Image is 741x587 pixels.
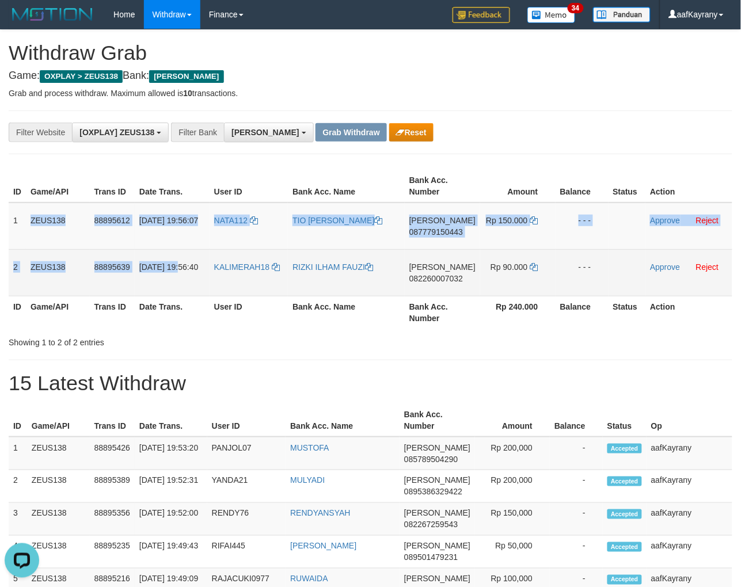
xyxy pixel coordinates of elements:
[9,470,27,503] td: 2
[27,503,90,536] td: ZEUS138
[486,216,527,225] span: Rp 150.000
[9,123,72,142] div: Filter Website
[9,437,27,470] td: 1
[550,437,603,470] td: -
[645,170,732,203] th: Action
[475,470,550,503] td: Rp 200,000
[556,249,609,296] td: - - -
[404,574,470,584] span: [PERSON_NAME]
[94,262,130,272] span: 88895639
[9,87,732,99] p: Grab and process withdraw. Maximum allowed is transactions.
[5,5,39,39] button: Open LiveChat chat widget
[556,170,609,203] th: Balance
[90,296,135,329] th: Trans ID
[404,509,470,518] span: [PERSON_NAME]
[550,503,603,536] td: -
[475,437,550,470] td: Rp 200,000
[26,296,90,329] th: Game/API
[405,296,480,329] th: Bank Acc. Number
[530,216,538,225] a: Copy 150000 to clipboard
[149,70,223,83] span: [PERSON_NAME]
[135,503,207,536] td: [DATE] 19:52:00
[288,170,405,203] th: Bank Acc. Name
[568,3,583,13] span: 34
[171,123,224,142] div: Filter Bank
[404,443,470,452] span: [PERSON_NAME]
[210,296,288,329] th: User ID
[9,6,96,23] img: MOTION_logo.png
[607,575,642,585] span: Accepted
[40,70,123,83] span: OXPLAY > ZEUS138
[550,470,603,503] td: -
[475,536,550,569] td: Rp 50,000
[90,404,135,437] th: Trans ID
[286,404,400,437] th: Bank Acc. Name
[94,216,130,225] span: 88895612
[9,70,732,82] h4: Game: Bank:
[90,503,135,536] td: 88895356
[556,296,609,329] th: Balance
[404,553,458,562] span: Copy 089501479231 to clipboard
[650,262,680,272] a: Approve
[288,296,405,329] th: Bank Acc. Name
[207,470,286,503] td: YANDA21
[72,123,169,142] button: [OXPLAY] ZEUS138
[696,262,719,272] a: Reject
[207,437,286,470] td: PANJOL07
[527,7,576,23] img: Button%20Memo.svg
[290,509,351,518] a: RENDYANSYAH
[409,274,463,283] span: Copy 082260007032 to clipboard
[79,128,154,137] span: [OXPLAY] ZEUS138
[609,170,646,203] th: Status
[409,262,476,272] span: [PERSON_NAME]
[207,503,286,536] td: RENDY76
[9,404,27,437] th: ID
[27,404,90,437] th: Game/API
[27,470,90,503] td: ZEUS138
[480,170,556,203] th: Amount
[139,216,198,225] span: [DATE] 19:56:07
[491,262,528,272] span: Rp 90.000
[27,437,90,470] td: ZEUS138
[609,296,646,329] th: Status
[135,296,210,329] th: Date Trans.
[9,536,27,569] td: 4
[607,477,642,486] span: Accepted
[404,455,458,464] span: Copy 085789504290 to clipboard
[647,470,732,503] td: aafKayrany
[183,89,192,98] strong: 10
[404,476,470,485] span: [PERSON_NAME]
[404,487,462,497] span: Copy 0895386329422 to clipboard
[207,404,286,437] th: User ID
[26,249,90,296] td: ZEUS138
[290,542,356,551] a: [PERSON_NAME]
[214,262,269,272] span: KALIMERAH18
[647,437,732,470] td: aafKayrany
[475,503,550,536] td: Rp 150,000
[556,203,609,250] td: - - -
[650,216,680,225] a: Approve
[453,7,510,23] img: Feedback.jpg
[404,520,458,529] span: Copy 082267259543 to clipboard
[9,170,26,203] th: ID
[135,170,210,203] th: Date Trans.
[409,216,476,225] span: [PERSON_NAME]
[135,470,207,503] td: [DATE] 19:52:31
[231,128,299,137] span: [PERSON_NAME]
[27,536,90,569] td: ZEUS138
[139,262,198,272] span: [DATE] 19:56:40
[207,536,286,569] td: RIFAI445
[696,216,719,225] a: Reject
[480,296,556,329] th: Rp 240.000
[214,262,280,272] a: KALIMERAH18
[26,170,90,203] th: Game/API
[90,437,135,470] td: 88895426
[603,404,647,437] th: Status
[135,536,207,569] td: [DATE] 19:49:43
[210,170,288,203] th: User ID
[645,296,732,329] th: Action
[292,262,373,272] a: RIZKI ILHAM FAUZI
[9,296,26,329] th: ID
[647,536,732,569] td: aafKayrany
[9,503,27,536] td: 3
